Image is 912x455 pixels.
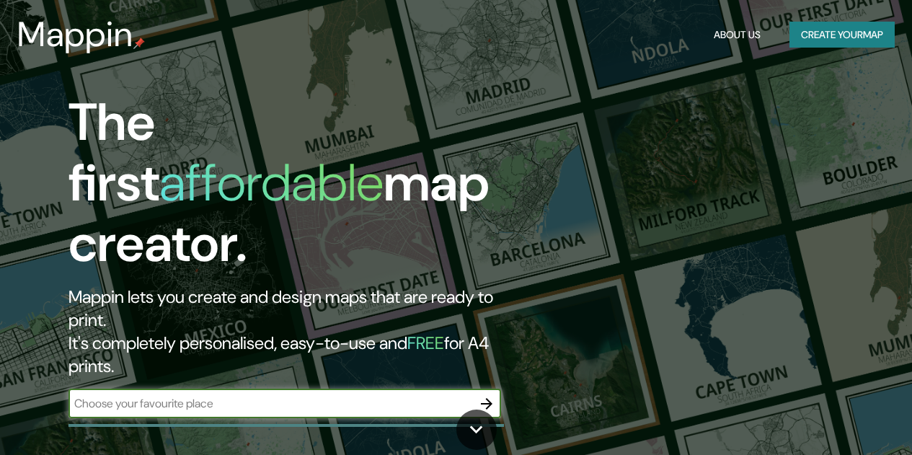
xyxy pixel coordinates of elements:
h1: The first map creator. [68,92,525,286]
img: mappin-pin [133,37,145,49]
h3: Mappin [17,14,133,55]
button: Create yourmap [789,22,895,48]
h1: affordable [159,149,384,216]
h2: Mappin lets you create and design maps that are ready to print. It's completely personalised, eas... [68,286,525,378]
h5: FREE [407,332,444,354]
input: Choose your favourite place [68,395,472,412]
button: About Us [708,22,766,48]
